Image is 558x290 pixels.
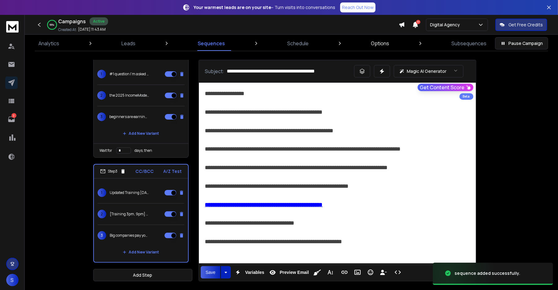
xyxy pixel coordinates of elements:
[194,4,271,10] strong: Your warmest leads are on your site
[324,266,336,279] button: More Text
[110,114,149,119] p: beginners are earning all over the globe with this...
[118,127,164,140] button: Add New Variant
[93,46,189,158] li: Step2CC/BCCA/Z Test1#1 question I'm asked from people not in [GEOGRAPHIC_DATA]...2the 2025 Income...
[194,4,335,11] p: – Turn visits into conversations
[5,113,18,125] a: 2
[508,22,543,28] p: Get Free Credits
[407,68,447,74] p: Magic AI Generator
[267,266,310,279] button: Preview Email
[371,40,389,47] p: Options
[244,270,266,275] span: Variables
[98,231,106,240] span: 3
[6,21,19,33] img: logo
[58,27,77,32] p: Created At:
[110,72,149,77] p: #1 question I'm asked from people not in [GEOGRAPHIC_DATA]...
[430,22,462,28] p: Digital Agency
[201,266,221,279] button: Save
[451,40,486,47] p: Subsequences
[279,270,310,275] span: Preview Email
[97,91,106,100] span: 2
[365,266,376,279] button: Emoticons
[38,40,59,47] p: Analytics
[340,2,376,12] a: Reach Out Now
[78,27,106,32] p: [DATE] 11:43 AM
[135,148,152,153] p: days, then
[35,36,63,51] a: Analytics
[110,190,150,195] p: Updated Training [DATE] 🔺 72 hour 'PayPerCall' method
[135,168,154,174] p: CC/BCC
[100,169,126,174] div: Step 3
[58,18,86,25] h1: Campaigns
[342,4,374,11] p: Reach Out Now
[118,36,139,51] a: Leads
[93,164,189,263] li: Step3CC/BCCA/Z Test1Updated Training [DATE] 🔺 72 hour 'PayPerCall' method2[Training 3pm, 9pm] 🔺Re...
[97,112,106,121] span: 3
[418,84,473,91] button: Get Content Score
[118,246,164,258] button: Add New Variant
[205,68,225,75] p: Subject:
[11,113,16,118] p: 2
[283,36,312,51] a: Schedule
[198,40,225,47] p: Sequences
[287,40,309,47] p: Schedule
[6,274,19,286] button: S
[459,93,473,100] div: Beta
[98,188,106,197] span: 1
[50,23,55,27] p: 99 %
[495,37,548,50] button: Pause Campaign
[110,212,150,217] p: [Training 3pm, 9pm] 🔺Receive Payments [DATE]?
[194,36,229,51] a: Sequences
[110,233,150,238] p: Big companies pay you 🔺 per lead [DATE]
[448,36,490,51] a: Subsequences
[311,266,323,279] button: Clean HTML
[394,65,464,77] button: Magic AI Generator
[97,70,106,78] span: 1
[455,270,520,276] div: sequence added successfully.
[367,36,393,51] a: Options
[90,17,108,25] div: Active
[232,266,266,279] button: Variables
[110,93,149,98] p: the 2025 IncomeModel works anywhere in the world
[339,266,350,279] button: Insert Link (Ctrl+K)
[164,168,182,174] p: A/Z Test
[495,19,547,31] button: Get Free Credits
[416,20,420,24] span: 17
[121,40,135,47] p: Leads
[93,269,192,281] button: Add Step
[98,210,106,218] span: 2
[100,148,112,153] p: Wait for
